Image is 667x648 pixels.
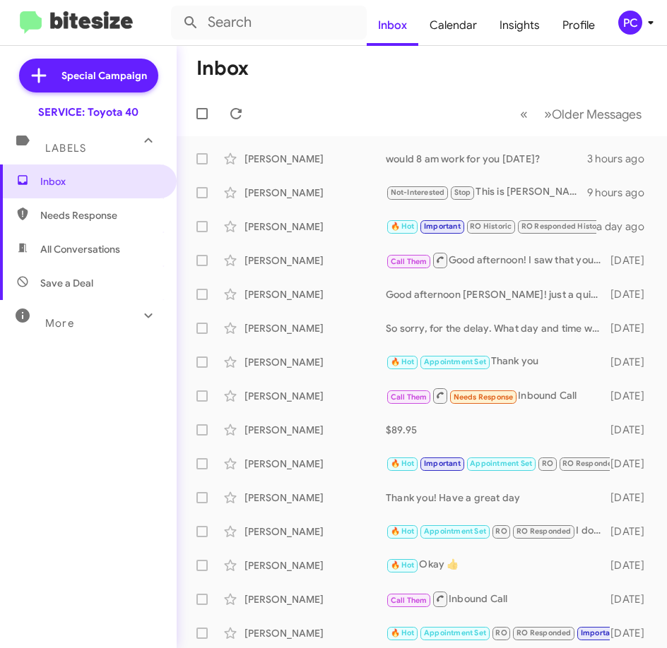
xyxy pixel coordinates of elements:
[470,222,512,231] span: RO Historic
[610,626,656,640] div: [DATE]
[512,100,650,128] nav: Page navigation example
[391,357,415,366] span: 🔥 Hot
[610,423,656,437] div: [DATE]
[391,628,415,637] span: 🔥 Hot
[244,220,386,234] div: [PERSON_NAME]
[386,321,610,335] div: So sorry, for the delay. What day and time would you like to come in?
[495,527,507,536] span: RO
[40,174,160,188] span: Inbox
[386,491,610,505] div: Thank you! Have a great day
[386,152,587,166] div: would 8 am work for you [DATE]?
[244,287,386,301] div: [PERSON_NAME]
[244,152,386,166] div: [PERSON_NAME]
[495,628,507,637] span: RO
[40,276,93,290] span: Save a Deal
[454,188,471,197] span: Stop
[386,590,610,608] div: Inbound Call
[618,11,642,35] div: PC
[587,152,656,166] div: 3 hours ago
[562,459,617,468] span: RO Responded
[391,257,427,266] span: Call Them
[386,423,610,437] div: $89.95
[244,253,386,268] div: [PERSON_NAME]
[244,491,386,505] div: [PERSON_NAME]
[19,59,158,92] a: Special Campaign
[512,100,536,128] button: Previous
[610,389,656,403] div: [DATE]
[551,5,606,46] a: Profile
[587,186,656,200] div: 9 hours ago
[244,558,386,572] div: [PERSON_NAME]
[424,527,486,536] span: Appointment Set
[386,455,610,472] div: 👍
[517,628,571,637] span: RO Responded
[391,392,427,402] span: Call Them
[521,222,606,231] span: RO Responded Historic
[244,524,386,539] div: [PERSON_NAME]
[386,557,610,573] div: Okay 👍
[386,218,596,234] div: Hey [PERSON_NAME], so my car needs oil change can I come now if there is availability?
[520,105,528,123] span: «
[391,596,427,605] span: Call Them
[38,105,138,119] div: SERVICE: Toyota 40
[470,459,532,468] span: Appointment Set
[606,11,651,35] button: PC
[40,208,160,222] span: Needs Response
[544,105,552,123] span: »
[391,560,415,570] span: 🔥 Hot
[45,317,74,330] span: More
[454,392,514,402] span: Needs Response
[386,184,587,200] div: This is [PERSON_NAME] with Ourisman Toyota 40.
[244,423,386,437] div: [PERSON_NAME]
[40,242,120,256] span: All Conversations
[386,354,610,370] div: Thank you
[610,491,656,505] div: [DATE]
[424,628,486,637] span: Appointment Set
[391,222,415,231] span: 🔥 Hot
[61,68,147,83] span: Special Campaign
[610,287,656,301] div: [DATE]
[45,142,86,155] span: Labels
[244,355,386,369] div: [PERSON_NAME]
[552,107,642,122] span: Older Messages
[391,188,445,197] span: Not-Interested
[367,5,418,46] a: Inbox
[244,321,386,335] div: [PERSON_NAME]
[418,5,488,46] a: Calendar
[386,387,610,404] div: Inbound Call
[196,57,249,80] h1: Inbox
[391,527,415,536] span: 🔥 Hot
[610,592,656,606] div: [DATE]
[386,523,610,539] div: I do see that. Please disregard the system generated texts.
[610,321,656,335] div: [DATE]
[244,592,386,606] div: [PERSON_NAME]
[424,459,461,468] span: Important
[536,100,650,128] button: Next
[424,357,486,366] span: Appointment Set
[244,389,386,403] div: [PERSON_NAME]
[244,457,386,471] div: [PERSON_NAME]
[391,459,415,468] span: 🔥 Hot
[386,251,610,269] div: Good afternoon! I saw that you gave us a call earlier and just wanted to check in to see if you w...
[610,355,656,369] div: [DATE]
[581,628,618,637] span: Important
[386,287,610,301] div: Good afternoon [PERSON_NAME]! just a quick note, even if your vehicle isn’t showing as due, Toyot...
[542,459,553,468] span: RO
[171,6,367,40] input: Search
[424,222,461,231] span: Important
[610,558,656,572] div: [DATE]
[610,457,656,471] div: [DATE]
[244,186,386,200] div: [PERSON_NAME]
[244,626,386,640] div: [PERSON_NAME]
[386,625,610,641] div: Is there anyway I'd be able to come now and wait?
[610,524,656,539] div: [DATE]
[517,527,571,536] span: RO Responded
[596,220,656,234] div: a day ago
[488,5,551,46] a: Insights
[610,253,656,268] div: [DATE]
